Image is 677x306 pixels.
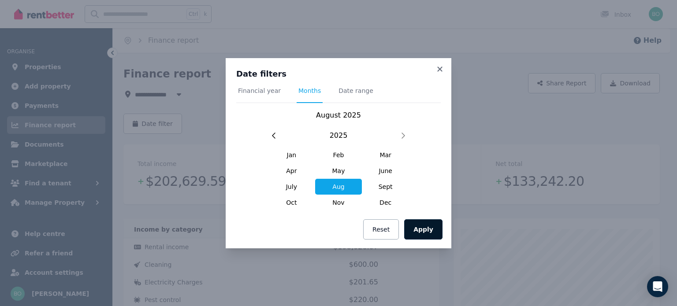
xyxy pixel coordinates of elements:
[404,219,443,240] button: Apply
[315,163,362,179] span: May
[330,130,348,141] span: 2025
[315,147,362,163] span: Feb
[268,195,315,210] span: Oct
[647,276,668,297] div: Open Intercom Messenger
[362,163,409,179] span: June
[315,179,362,195] span: Aug
[338,86,373,95] span: Date range
[236,86,441,103] nav: Tabs
[316,111,361,119] span: August 2025
[315,195,362,210] span: Nov
[362,195,409,210] span: Dec
[363,219,399,240] button: Reset
[268,147,315,163] span: Jan
[236,69,441,79] h3: Date filters
[238,86,281,95] span: Financial year
[362,179,409,195] span: Sept
[268,163,315,179] span: Apr
[268,179,315,195] span: July
[298,86,321,95] span: Months
[362,147,409,163] span: Mar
